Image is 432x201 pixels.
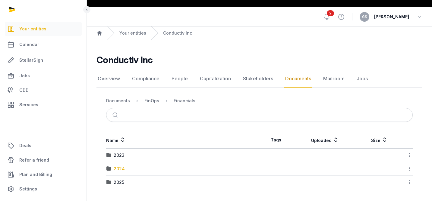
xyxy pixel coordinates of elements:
[119,30,146,36] a: Your entities
[144,98,159,104] div: FinOps
[5,84,82,96] a: CDD
[360,12,369,22] button: GS
[5,153,82,167] a: Refer a friend
[5,97,82,112] a: Services
[5,22,82,36] a: Your entities
[114,152,125,158] div: 2023
[362,15,367,19] span: GS
[106,166,111,171] img: folder.svg
[19,171,52,178] span: Plan and Billing
[355,70,369,88] a: Jobs
[5,53,82,67] a: StellarSign
[19,185,37,193] span: Settings
[96,54,153,65] h2: Conductiv Inc
[170,70,189,88] a: People
[327,10,334,16] span: 2
[106,131,260,149] th: Name
[5,69,82,83] a: Jobs
[260,131,292,149] th: Tags
[19,156,49,164] span: Refer a friend
[109,108,123,122] button: Submit
[106,180,111,185] img: folder.svg
[96,70,121,88] a: Overview
[19,87,29,94] span: CDD
[5,182,82,196] a: Settings
[322,70,346,88] a: Mailroom
[106,98,130,104] div: Documents
[174,98,195,104] div: Financials
[96,70,422,88] nav: Tabs
[357,131,402,149] th: Size
[292,131,357,149] th: Uploaded
[5,37,82,52] a: Calendar
[163,30,192,36] a: Conductiv Inc
[19,57,43,64] span: StellarSign
[5,138,82,153] a: Deals
[374,13,409,20] span: [PERSON_NAME]
[19,101,38,108] span: Services
[284,70,312,88] a: Documents
[114,179,124,185] div: 2025
[114,166,125,172] div: 2024
[19,41,39,48] span: Calendar
[106,153,111,158] img: folder.svg
[87,26,432,40] nav: Breadcrumb
[19,25,46,32] span: Your entities
[19,72,30,79] span: Jobs
[19,142,31,149] span: Deals
[106,94,413,108] nav: Breadcrumb
[242,70,274,88] a: Stakeholders
[199,70,232,88] a: Capitalization
[131,70,161,88] a: Compliance
[402,172,432,201] iframe: Chat Widget
[5,167,82,182] a: Plan and Billing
